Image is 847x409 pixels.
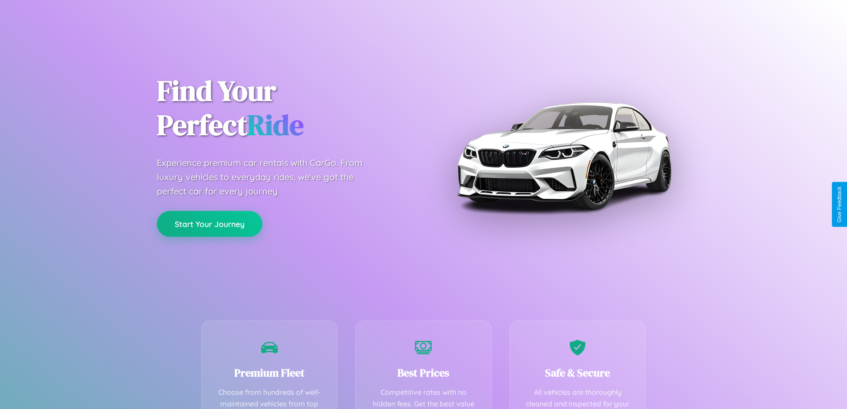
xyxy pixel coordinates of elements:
h1: Find Your Perfect [157,74,410,142]
h3: Premium Fleet [215,365,324,380]
span: Ride [247,105,304,144]
button: Start Your Journey [157,211,262,237]
p: Experience premium car rentals with CarGo. From luxury vehicles to everyday rides, we've got the ... [157,156,379,198]
h3: Best Prices [369,365,478,380]
img: Premium BMW car rental vehicle [453,45,675,267]
div: Give Feedback [836,186,843,223]
h3: Safe & Secure [523,365,632,380]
